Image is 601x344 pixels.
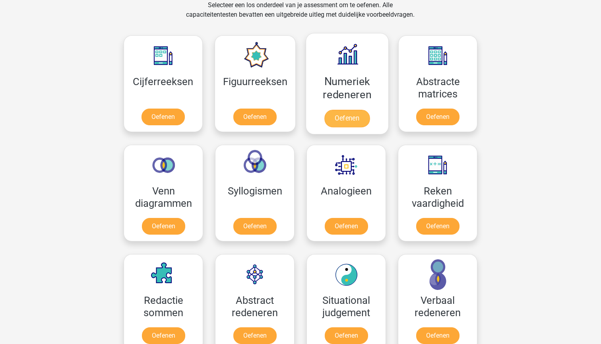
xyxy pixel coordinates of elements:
[416,218,459,235] a: Oefenen
[416,327,459,344] a: Oefenen
[325,327,368,344] a: Oefenen
[142,327,185,344] a: Oefenen
[416,109,459,125] a: Oefenen
[233,218,277,235] a: Oefenen
[178,0,422,29] div: Selecteer een los onderdeel van je assessment om te oefenen. Alle capaciteitentesten bevatten een...
[233,109,277,125] a: Oefenen
[325,218,368,235] a: Oefenen
[233,327,277,344] a: Oefenen
[142,109,185,125] a: Oefenen
[324,110,370,127] a: Oefenen
[142,218,185,235] a: Oefenen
